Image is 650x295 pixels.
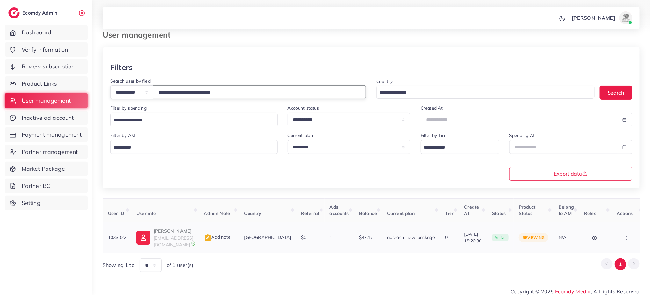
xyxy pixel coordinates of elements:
span: User info [136,211,156,216]
label: Filter by Tier [421,132,446,139]
span: Dashboard [22,28,51,37]
span: Create At [464,204,479,216]
div: Search for option [110,140,278,154]
span: Current plan [387,211,415,216]
span: [GEOGRAPHIC_DATA] [244,234,291,240]
span: 0 [445,234,448,240]
span: adreach_new_package [387,234,435,240]
label: Spending At [509,132,535,139]
a: User management [5,93,88,108]
a: Partner management [5,145,88,159]
span: Ads accounts [330,204,349,216]
span: Balance [359,211,377,216]
p: [PERSON_NAME] [572,14,615,22]
a: Inactive ad account [5,111,88,125]
a: Product Links [5,76,88,91]
img: 9CAL8B2pu8EFxCJHYAAAAldEVYdGRhdGU6Y3JlYXRlADIwMjItMTItMDlUMDQ6NTg6MzkrMDA6MDBXSlgLAAAAJXRFWHRkYXR... [191,241,196,246]
span: Verify information [22,46,68,54]
a: Partner BC [5,179,88,193]
h2: Ecomdy Admin [22,10,59,16]
label: Account status [288,105,319,111]
div: Search for option [110,113,278,126]
input: Search for option [377,88,586,97]
span: Partner BC [22,182,51,190]
input: Search for option [111,143,269,153]
label: Current plan [288,132,313,139]
span: Review subscription [22,62,75,71]
img: avatar [619,11,632,24]
span: Add note [204,234,231,240]
span: Tier [445,211,454,216]
img: admin_note.cdd0b510.svg [204,234,212,241]
a: Verify information [5,42,88,57]
label: Search user by field [110,78,151,84]
div: Search for option [376,86,595,99]
span: Referral [301,211,319,216]
span: User ID [108,211,124,216]
span: [EMAIL_ADDRESS][DOMAIN_NAME] [154,235,193,247]
span: Country [244,211,262,216]
a: [PERSON_NAME]avatar [568,11,635,24]
span: User management [22,97,71,105]
a: Ecomdy Media [555,288,591,295]
button: Export data [509,167,632,181]
a: Payment management [5,127,88,142]
span: $47.17 [359,234,373,240]
ul: Pagination [601,258,640,270]
p: [PERSON_NAME] [154,227,193,235]
span: N/A [559,234,566,240]
span: $0 [301,234,306,240]
span: Inactive ad account [22,114,74,122]
button: Go to page 1 [615,258,626,270]
h3: Filters [110,63,133,72]
label: Created At [421,105,443,111]
span: Partner management [22,148,78,156]
label: Country [376,78,393,84]
a: Market Package [5,162,88,176]
label: Filter by AM [110,132,135,139]
span: active [492,234,509,241]
span: 1 [330,234,332,240]
a: logoEcomdy Admin [8,7,59,18]
span: 1033022 [108,234,126,240]
span: [DATE] 15:26:30 [464,231,482,244]
span: Setting [22,199,40,207]
label: Filter by spending [110,105,147,111]
span: Product Links [22,80,57,88]
a: Review subscription [5,59,88,74]
a: Setting [5,196,88,210]
span: of 1 user(s) [167,262,193,269]
span: Actions [617,211,633,216]
img: logo [8,7,20,18]
span: Product Status [519,204,536,216]
input: Search for option [422,143,491,153]
span: Belong to AM [559,204,574,216]
span: Payment management [22,131,82,139]
h3: User management [103,30,176,40]
span: Status [492,211,506,216]
span: Admin Note [204,211,230,216]
span: Roles [584,211,596,216]
span: reviewing [523,235,545,240]
span: Market Package [22,165,65,173]
input: Search for option [111,115,269,125]
span: Export data [554,171,588,176]
div: Search for option [421,140,499,154]
button: Search [600,86,632,99]
span: Showing 1 to [103,262,134,269]
a: Dashboard [5,25,88,40]
img: ic-user-info.36bf1079.svg [136,231,150,245]
a: [PERSON_NAME][EMAIL_ADDRESS][DOMAIN_NAME] [136,227,193,248]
